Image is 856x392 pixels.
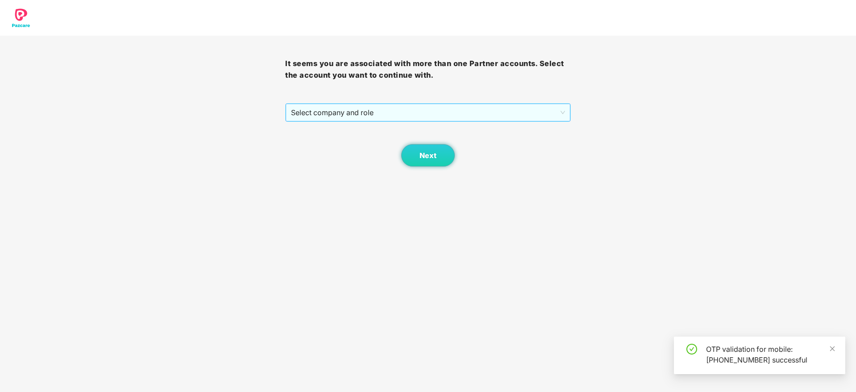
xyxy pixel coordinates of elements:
span: Next [420,151,436,160]
span: Select company and role [291,104,565,121]
button: Next [401,144,455,167]
span: check-circle [686,344,697,354]
span: close [829,346,835,352]
div: OTP validation for mobile: [PHONE_NUMBER] successful [706,344,835,365]
h3: It seems you are associated with more than one Partner accounts. Select the account you want to c... [285,58,570,81]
